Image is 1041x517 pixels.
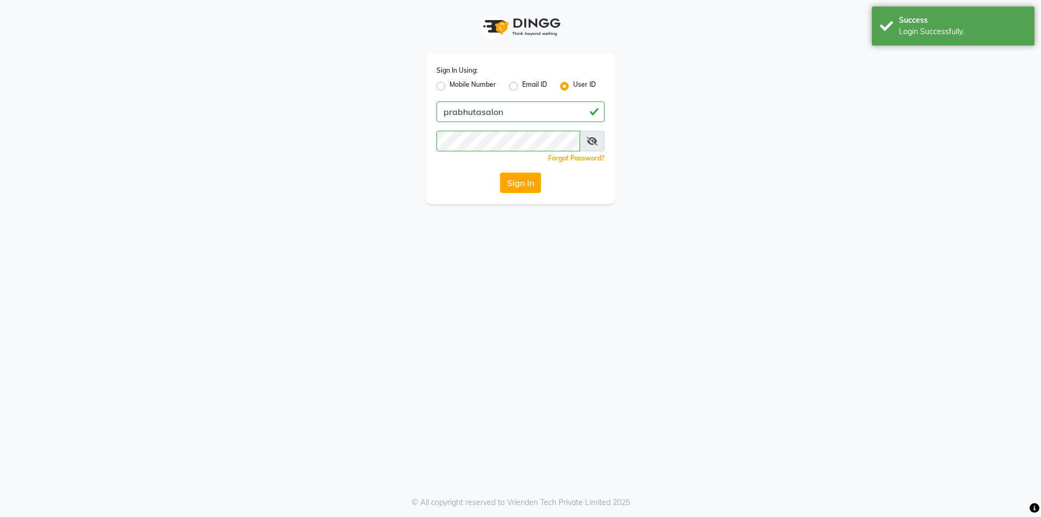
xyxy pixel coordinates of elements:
button: Sign In [500,173,541,193]
input: Username [436,131,580,151]
label: Mobile Number [449,80,496,93]
label: Email ID [522,80,547,93]
div: Success [899,15,1026,26]
label: Sign In Using: [436,66,478,75]
div: Login Successfully. [899,26,1026,37]
input: Username [436,101,605,122]
img: logo1.svg [477,11,564,43]
label: User ID [573,80,596,93]
a: Forgot Password? [548,154,605,162]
